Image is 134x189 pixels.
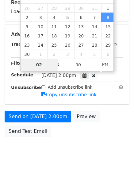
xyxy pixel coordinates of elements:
span: October 26, 2025 [21,3,34,13]
span: November 22, 2025 [101,31,115,40]
span: December 5, 2025 [88,49,101,59]
a: Send on [DATE] 2:00pm [5,111,71,122]
span: November 16, 2025 [21,31,34,40]
span: November 9, 2025 [21,22,34,31]
span: November 7, 2025 [88,13,101,22]
input: Hour [21,59,58,71]
span: October 31, 2025 [88,3,101,13]
input: Minute [59,59,97,71]
span: Click to toggle [97,58,114,71]
span: November 14, 2025 [88,22,101,31]
span: November 11, 2025 [47,22,61,31]
strong: Filters [11,61,27,66]
span: November 24, 2025 [34,40,47,49]
span: December 4, 2025 [74,49,88,59]
span: December 2, 2025 [47,49,61,59]
iframe: Chat Widget [103,160,134,189]
strong: Schedule [11,72,33,77]
span: November 2, 2025 [21,13,34,22]
a: Preview [73,111,100,122]
span: [DATE] 2:00pm [41,73,76,78]
span: October 27, 2025 [34,3,47,13]
span: November 10, 2025 [34,22,47,31]
span: November 29, 2025 [101,40,115,49]
a: Copy unsubscribe link [41,92,97,98]
span: November 12, 2025 [61,22,74,31]
label: Add unsubscribe link [48,84,93,91]
span: November 28, 2025 [88,40,101,49]
span: November 1, 2025 [101,3,115,13]
span: November 13, 2025 [74,22,88,31]
strong: Tracking [11,42,32,47]
span: November 5, 2025 [61,13,74,22]
a: Send Test Email [5,125,51,137]
span: November 23, 2025 [21,40,34,49]
span: November 20, 2025 [74,31,88,40]
span: November 17, 2025 [34,31,47,40]
span: November 8, 2025 [101,13,115,22]
span: November 27, 2025 [74,40,88,49]
span: November 3, 2025 [34,13,47,22]
h5: Advanced [11,31,123,38]
span: November 18, 2025 [47,31,61,40]
span: November 25, 2025 [47,40,61,49]
strong: Unsubscribe [11,85,41,90]
span: October 30, 2025 [74,3,88,13]
span: November 30, 2025 [21,49,34,59]
span: November 6, 2025 [74,13,88,22]
span: October 28, 2025 [47,3,61,13]
span: : [58,58,59,71]
span: December 3, 2025 [61,49,74,59]
span: November 15, 2025 [101,22,115,31]
span: November 21, 2025 [88,31,101,40]
span: November 26, 2025 [61,40,74,49]
span: October 29, 2025 [61,3,74,13]
span: December 1, 2025 [34,49,47,59]
span: November 4, 2025 [47,13,61,22]
span: November 19, 2025 [61,31,74,40]
span: December 6, 2025 [101,49,115,59]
